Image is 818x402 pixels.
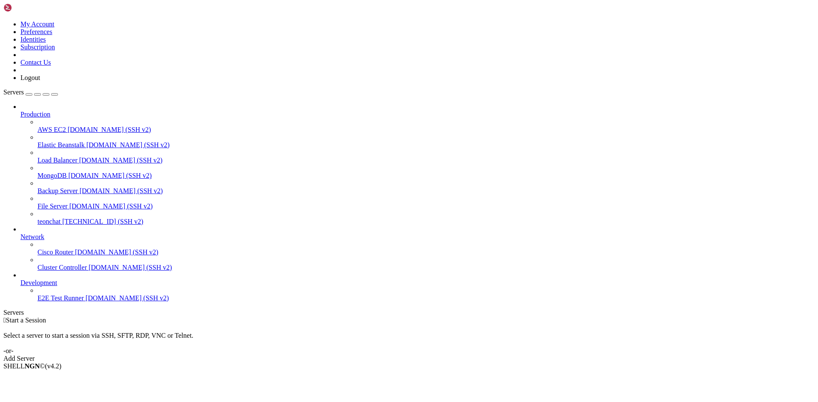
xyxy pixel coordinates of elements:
span: [DOMAIN_NAME] (SSH v2) [79,157,163,164]
a: Servers [3,88,58,96]
li: AWS EC2 [DOMAIN_NAME] (SSH v2) [37,118,815,134]
span: [DOMAIN_NAME] (SSH v2) [86,141,170,148]
li: Cisco Router [DOMAIN_NAME] (SSH v2) [37,241,815,256]
span: Cluster Controller [37,264,87,271]
span: Cisco Router [37,248,73,256]
span: Servers [3,88,24,96]
span: [DOMAIN_NAME] (SSH v2) [69,202,153,210]
a: Identities [20,36,46,43]
span: Elastic Beanstalk [37,141,85,148]
span: teonchat [37,218,60,225]
span: Production [20,111,50,118]
span: [DOMAIN_NAME] (SSH v2) [80,187,163,194]
span: AWS EC2 [37,126,66,133]
a: AWS EC2 [DOMAIN_NAME] (SSH v2) [37,126,815,134]
div: Select a server to start a session via SSH, SFTP, RDP, VNC or Telnet. -or- [3,324,815,355]
img: Shellngn [3,3,52,12]
a: Load Balancer [DOMAIN_NAME] (SSH v2) [37,157,815,164]
a: Network [20,233,815,241]
li: Backup Server [DOMAIN_NAME] (SSH v2) [37,180,815,195]
a: E2E Test Runner [DOMAIN_NAME] (SSH v2) [37,294,815,302]
span:  [3,316,6,324]
span: [DOMAIN_NAME] (SSH v2) [75,248,158,256]
a: Cisco Router [DOMAIN_NAME] (SSH v2) [37,248,815,256]
span: File Server [37,202,68,210]
span: [DOMAIN_NAME] (SSH v2) [68,172,152,179]
span: Development [20,279,57,286]
b: NGN [25,362,40,370]
li: teonchat [TECHNICAL_ID] (SSH v2) [37,210,815,225]
span: Backup Server [37,187,78,194]
a: Development [20,279,815,287]
span: [DOMAIN_NAME] (SSH v2) [86,294,169,302]
li: Production [20,103,815,225]
a: Backup Server [DOMAIN_NAME] (SSH v2) [37,187,815,195]
a: Preferences [20,28,52,35]
li: Network [20,225,815,271]
a: teonchat [TECHNICAL_ID] (SSH v2) [37,218,815,225]
span: Network [20,233,44,240]
li: E2E Test Runner [DOMAIN_NAME] (SSH v2) [37,287,815,302]
a: Cluster Controller [DOMAIN_NAME] (SSH v2) [37,264,815,271]
span: [DOMAIN_NAME] (SSH v2) [68,126,151,133]
a: Subscription [20,43,55,51]
span: E2E Test Runner [37,294,84,302]
a: MongoDB [DOMAIN_NAME] (SSH v2) [37,172,815,180]
span: [DOMAIN_NAME] (SSH v2) [89,264,172,271]
span: Start a Session [6,316,46,324]
div: Add Server [3,355,815,362]
a: My Account [20,20,55,28]
span: [TECHNICAL_ID] (SSH v2) [62,218,143,225]
a: Contact Us [20,59,51,66]
li: Load Balancer [DOMAIN_NAME] (SSH v2) [37,149,815,164]
a: Elastic Beanstalk [DOMAIN_NAME] (SSH v2) [37,141,815,149]
li: Elastic Beanstalk [DOMAIN_NAME] (SSH v2) [37,134,815,149]
span: 4.2.0 [45,362,62,370]
li: Cluster Controller [DOMAIN_NAME] (SSH v2) [37,256,815,271]
li: MongoDB [DOMAIN_NAME] (SSH v2) [37,164,815,180]
span: Load Balancer [37,157,78,164]
div: Servers [3,309,815,316]
a: Production [20,111,815,118]
span: MongoDB [37,172,66,179]
li: Development [20,271,815,302]
span: SHELL © [3,362,61,370]
a: File Server [DOMAIN_NAME] (SSH v2) [37,202,815,210]
a: Logout [20,74,40,81]
li: File Server [DOMAIN_NAME] (SSH v2) [37,195,815,210]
